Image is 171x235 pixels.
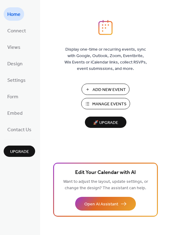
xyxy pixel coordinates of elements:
span: Want to adjust the layout, update settings, or change the design? The assistant can help. [63,178,148,192]
button: Manage Events [81,98,130,109]
a: Design [4,57,26,70]
span: Embed [7,109,23,118]
img: logo_icon.svg [98,20,112,35]
a: Views [4,40,24,54]
button: 🚀 Upgrade [85,117,126,128]
button: Open AI Assistant [75,197,136,211]
button: Upgrade [4,146,35,157]
span: Display one-time or recurring events, sync with Google, Outlook, Zoom, Eventbrite, Wix Events or ... [64,46,147,72]
a: Home [4,7,24,21]
span: Open AI Assistant [84,201,118,208]
span: Views [7,43,20,52]
span: Upgrade [10,149,29,155]
a: Form [4,90,22,103]
button: Add New Event [82,84,129,95]
span: Edit Your Calendar with AI [75,168,136,177]
a: Settings [4,73,29,87]
span: Add New Event [93,87,126,93]
span: Home [7,10,20,20]
span: Settings [7,76,26,85]
span: Manage Events [92,101,126,107]
span: 🚀 Upgrade [89,119,123,127]
span: Design [7,59,23,69]
a: Embed [4,106,26,120]
a: Connect [4,24,30,37]
span: Connect [7,26,26,36]
span: Form [7,92,18,102]
a: Contact Us [4,123,35,136]
span: Contact Us [7,125,31,135]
